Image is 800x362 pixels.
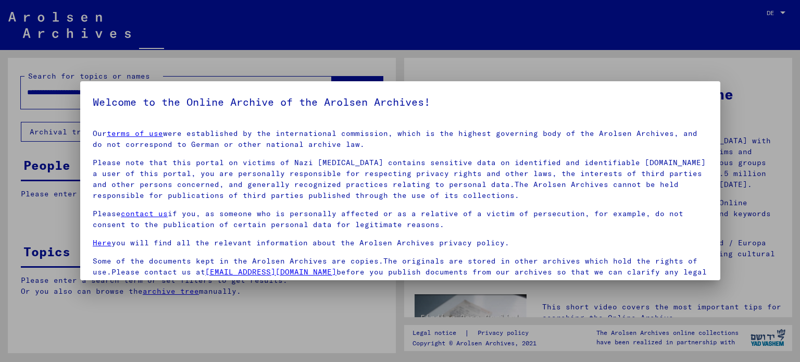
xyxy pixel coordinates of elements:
[93,94,708,110] h5: Welcome to the Online Archive of the Arolsen Archives!
[93,128,708,150] p: Our were established by the international commission, which is the highest governing body of the ...
[205,267,336,277] a: [EMAIL_ADDRESS][DOMAIN_NAME]
[93,208,708,230] p: Please if you, as someone who is personally affected or as a relative of a victim of persecution,...
[107,129,163,138] a: terms of use
[93,256,708,289] p: Some of the documents kept in the Arolsen Archives are copies.The originals are stored in other a...
[121,209,168,218] a: contact us
[93,238,708,248] p: you will find all the relevant information about the Arolsen Archives privacy policy.
[93,238,111,247] a: Here
[93,157,708,201] p: Please note that this portal on victims of Nazi [MEDICAL_DATA] contains sensitive data on identif...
